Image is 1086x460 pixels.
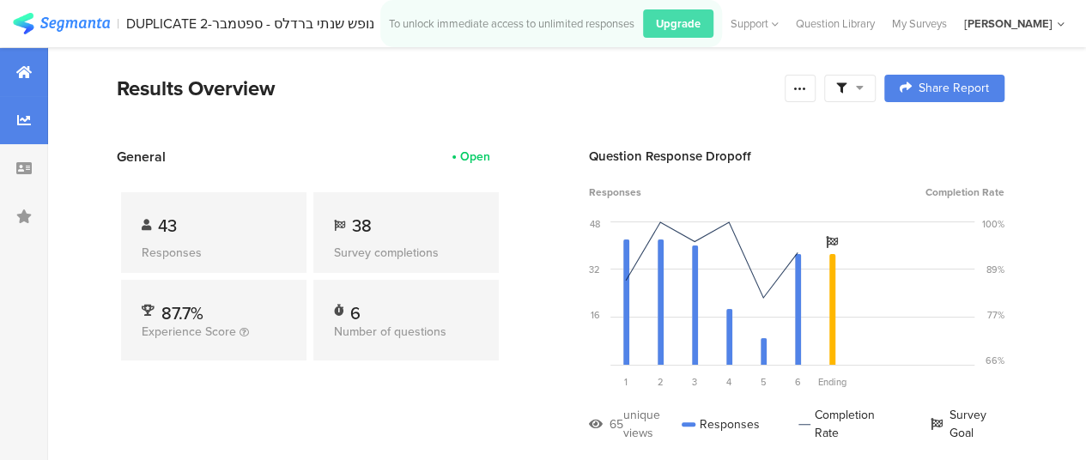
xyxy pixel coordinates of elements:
[126,15,374,32] div: DUPLICATE נופש שנתי ברדלס - ספטמבר-2
[986,263,1004,276] div: 89%
[591,308,600,322] div: 16
[731,10,779,37] div: Support
[142,244,286,262] div: Responses
[919,82,989,94] span: Share Report
[350,300,361,318] div: 6
[964,15,1053,32] div: [PERSON_NAME]
[798,406,892,442] div: Completion Rate
[795,375,801,389] span: 6
[460,148,490,166] div: Open
[334,244,478,262] div: Survey completions
[726,375,731,389] span: 4
[117,73,776,104] div: Results Overview
[589,263,600,276] div: 32
[787,15,883,32] a: Question Library
[692,375,697,389] span: 3
[352,213,372,239] span: 38
[13,13,110,34] img: segmanta logo
[590,217,600,231] div: 48
[883,15,956,32] a: My Surveys
[142,323,236,341] span: Experience Score
[623,406,682,442] div: unique views
[589,185,641,200] span: Responses
[982,217,1004,231] div: 100%
[815,375,849,389] div: Ending
[624,375,628,389] span: 1
[658,375,664,389] span: 2
[158,213,177,239] span: 43
[610,415,623,433] div: 65
[761,375,767,389] span: 5
[634,9,713,38] a: Upgrade
[161,300,203,326] span: 87.7%
[826,236,838,248] i: Survey Goal
[986,354,1004,367] div: 66%
[643,9,713,38] div: Upgrade
[389,15,634,32] div: To unlock immediate access to unlimited responses
[987,308,1004,322] div: 77%
[682,406,760,442] div: Responses
[117,147,166,166] span: General
[334,323,446,341] span: Number of questions
[925,185,1004,200] span: Completion Rate
[117,14,119,33] div: |
[931,406,1004,442] div: Survey Goal
[589,147,1004,166] div: Question Response Dropoff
